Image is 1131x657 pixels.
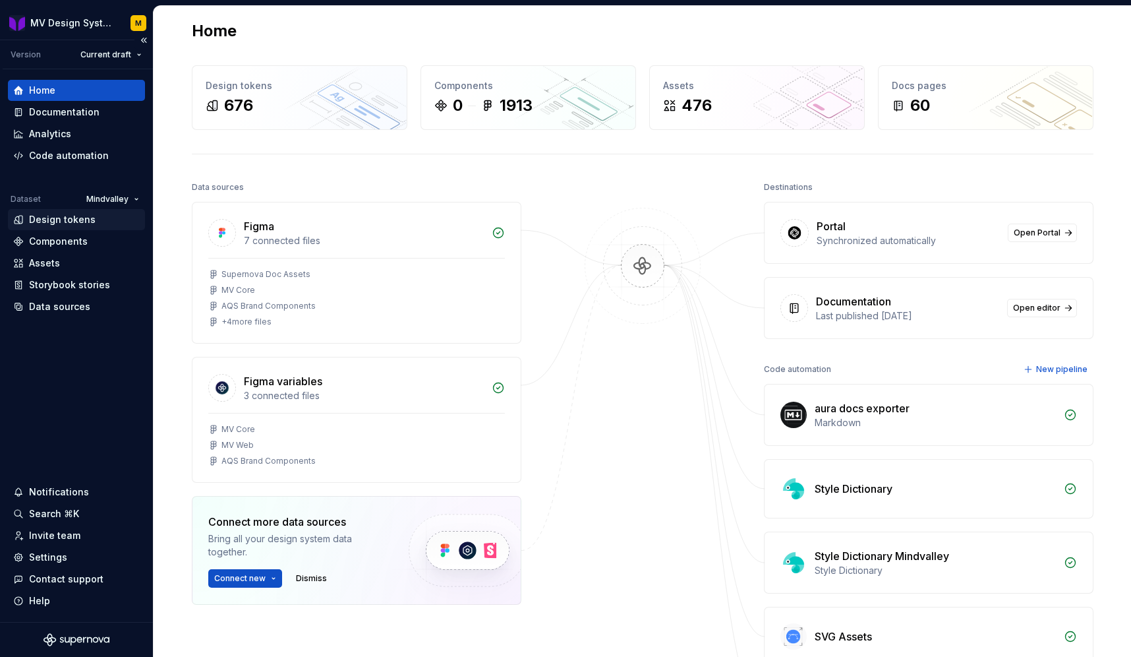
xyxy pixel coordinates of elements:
svg: Supernova Logo [43,633,109,646]
button: Dismiss [290,569,333,588]
div: Destinations [764,178,813,197]
button: Current draft [74,46,148,64]
span: Mindvalley [86,194,129,204]
div: 7 connected files [244,234,484,247]
div: Code automation [29,149,109,162]
div: Portal [817,218,846,234]
div: Components [29,235,88,248]
div: Synchronized automatically [817,234,1000,247]
div: Search ⌘K [29,507,79,520]
div: Notifications [29,485,89,499]
span: Dismiss [296,573,327,584]
a: Open Portal [1008,224,1077,242]
div: Last published [DATE] [816,309,999,323]
div: Design tokens [206,79,393,92]
div: Data sources [192,178,244,197]
a: Design tokens676 [192,65,407,130]
div: Docs pages [892,79,1080,92]
div: Figma variables [244,373,322,389]
div: Style Dictionary [815,481,892,497]
a: Figma variables3 connected filesMV CoreMV WebAQS Brand Components [192,357,521,483]
a: Invite team [8,525,145,546]
div: Documentation [29,106,100,119]
div: 1913 [500,95,533,116]
div: Assets [663,79,851,92]
div: AQS Brand Components [221,456,316,466]
a: Storybook stories [8,274,145,296]
button: New pipeline [1020,360,1093,379]
div: SVG Assets [815,629,872,644]
div: 476 [681,95,712,116]
div: MV Core [221,285,255,296]
button: Mindvalley [80,190,145,208]
div: Version [11,49,41,60]
div: 0 [453,95,463,116]
div: 3 connected files [244,389,484,402]
div: Code automation [764,360,831,379]
button: Collapse sidebar [134,31,153,49]
a: Docs pages60 [878,65,1093,130]
div: Home [29,84,55,97]
div: Supernova Doc Assets [221,269,310,280]
a: Documentation [8,102,145,123]
div: Style Dictionary Mindvalley [815,548,949,564]
button: Connect new [208,569,282,588]
a: Open editor [1007,299,1077,317]
div: 60 [910,95,930,116]
div: Contact support [29,573,103,586]
a: Components [8,231,145,252]
div: MV Design System [30,16,115,30]
div: Dataset [11,194,41,204]
a: Analytics [8,123,145,144]
div: aura docs exporter [815,400,910,416]
img: b3ac2a31-7ea9-4fd1-9cb6-08b90a735998.png [9,15,25,31]
div: Markdown [815,416,1056,429]
div: Assets [29,257,60,270]
div: Help [29,594,50,608]
a: Figma7 connected filesSupernova Doc AssetsMV CoreAQS Brand Components+4more files [192,202,521,344]
button: Help [8,590,145,611]
span: New pipeline [1036,364,1087,375]
div: Documentation [816,294,891,309]
div: Components [434,79,622,92]
div: MV Web [221,440,254,451]
a: Settings [8,547,145,568]
div: Settings [29,551,67,564]
div: AQS Brand Components [221,301,316,311]
a: Design tokens [8,209,145,230]
div: Analytics [29,127,71,141]
span: Open editor [1013,303,1060,313]
div: Data sources [29,300,90,313]
div: Design tokens [29,213,96,226]
div: Invite team [29,529,80,542]
div: MV Core [221,424,255,435]
button: Contact support [8,569,145,590]
div: Storybook stories [29,278,110,292]
div: Bring all your design system data together. [208,532,386,559]
a: Assets476 [649,65,865,130]
div: M [135,18,142,28]
button: Search ⌘K [8,503,145,524]
div: 676 [224,95,253,116]
button: MV Design SystemM [3,9,150,37]
a: Assets [8,253,145,274]
div: Connect more data sources [208,514,386,530]
h2: Home [192,20,237,42]
a: Code automation [8,145,145,166]
div: + 4 more files [221,317,272,327]
span: Open Portal [1014,228,1060,238]
div: Style Dictionary [815,564,1056,577]
a: Home [8,80,145,101]
span: Current draft [80,49,131,60]
span: Connect new [214,573,266,584]
a: Components01913 [420,65,636,130]
button: Notifications [8,482,145,503]
div: Figma [244,218,274,234]
a: Data sources [8,296,145,317]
